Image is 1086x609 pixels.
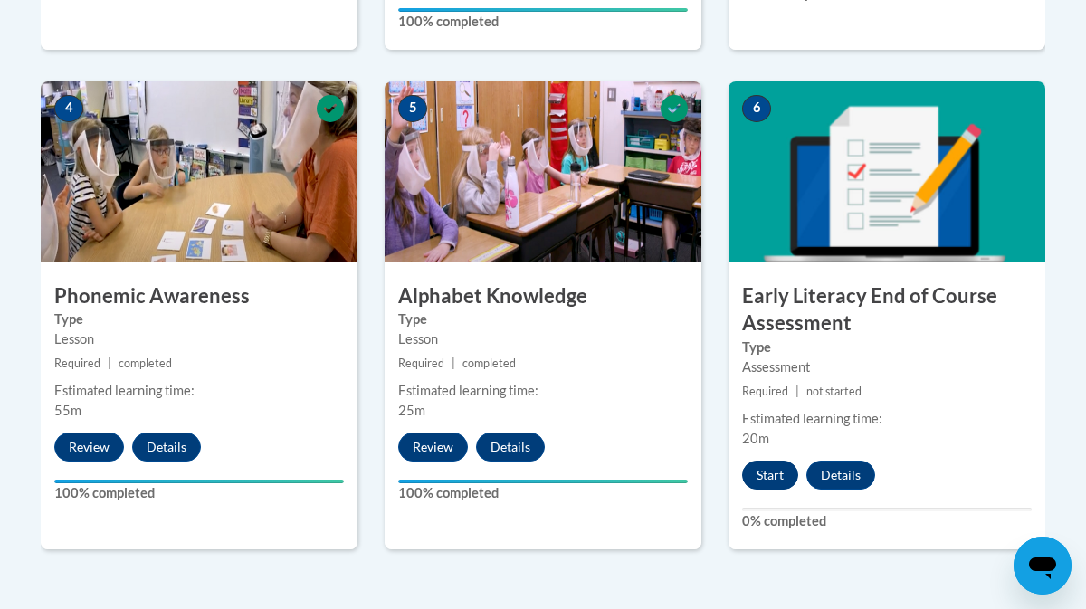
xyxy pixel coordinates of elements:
[462,357,516,370] span: completed
[1014,537,1072,595] iframe: Button to launch messaging window
[54,95,83,122] span: 4
[398,329,688,349] div: Lesson
[385,81,701,262] img: Course Image
[398,95,427,122] span: 5
[742,431,769,446] span: 20m
[398,309,688,329] label: Type
[54,433,124,462] button: Review
[385,282,701,310] h3: Alphabet Knowledge
[742,409,1032,429] div: Estimated learning time:
[476,433,545,462] button: Details
[398,433,468,462] button: Review
[398,12,688,32] label: 100% completed
[398,357,444,370] span: Required
[806,461,875,490] button: Details
[398,8,688,12] div: Your progress
[54,381,344,401] div: Estimated learning time:
[398,480,688,483] div: Your progress
[742,338,1032,357] label: Type
[54,483,344,503] label: 100% completed
[54,403,81,418] span: 55m
[41,282,357,310] h3: Phonemic Awareness
[398,483,688,503] label: 100% completed
[108,357,111,370] span: |
[729,81,1045,262] img: Course Image
[54,309,344,329] label: Type
[132,433,201,462] button: Details
[742,385,788,398] span: Required
[398,403,425,418] span: 25m
[398,381,688,401] div: Estimated learning time:
[742,357,1032,377] div: Assessment
[742,511,1032,531] label: 0% completed
[41,81,357,262] img: Course Image
[54,357,100,370] span: Required
[806,385,862,398] span: not started
[742,461,798,490] button: Start
[54,329,344,349] div: Lesson
[742,95,771,122] span: 6
[729,282,1045,338] h3: Early Literacy End of Course Assessment
[795,385,799,398] span: |
[119,357,172,370] span: completed
[54,480,344,483] div: Your progress
[452,357,455,370] span: |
